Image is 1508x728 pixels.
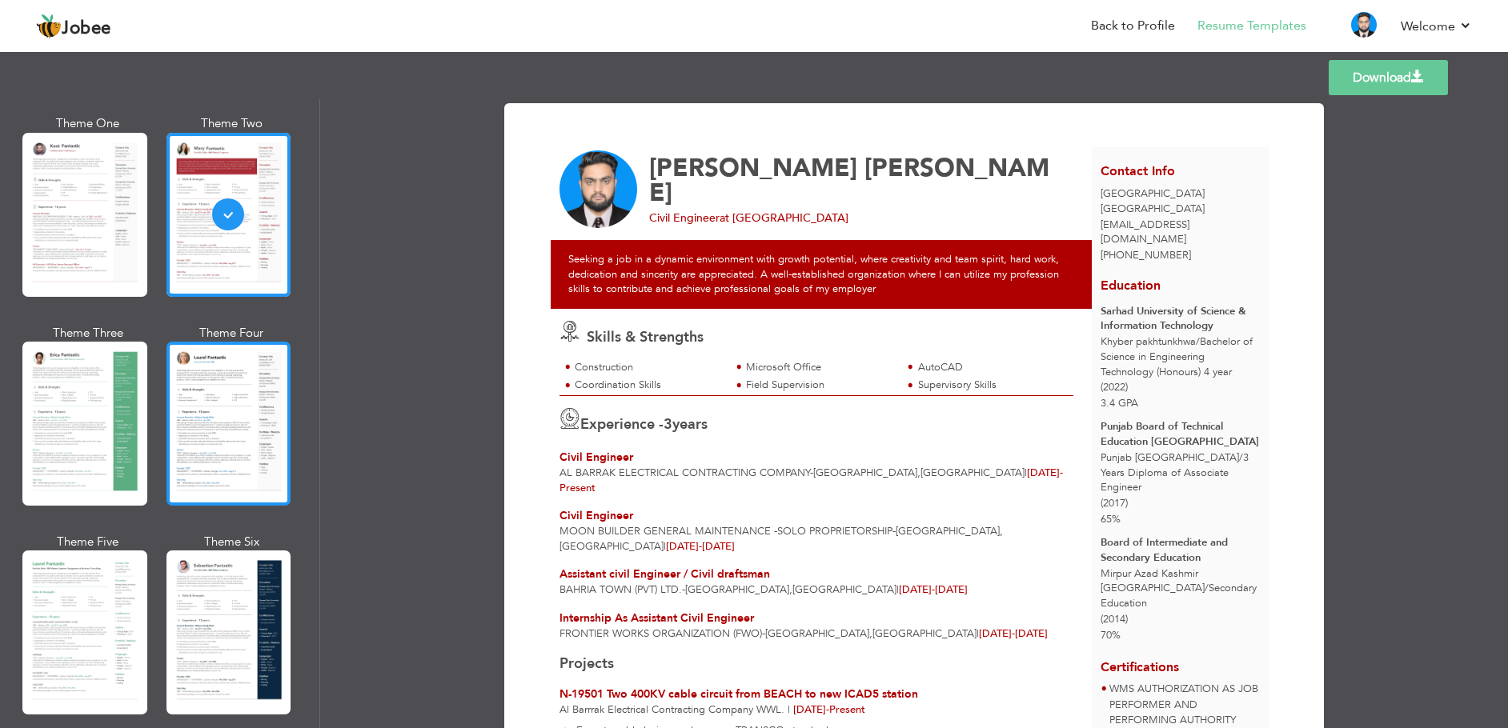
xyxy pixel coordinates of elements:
[899,582,968,597] span: [DATE]
[1196,334,1200,349] span: /
[746,378,892,393] div: Field Supervision
[1101,396,1138,410] span: 3.4 GPA
[26,325,150,342] div: Theme Three
[720,210,848,226] span: at [GEOGRAPHIC_DATA]
[918,378,1065,393] div: Supervisory Skills
[932,582,935,597] span: -
[699,539,702,554] span: -
[979,626,1048,641] span: [DATE]
[869,626,872,641] span: ,
[1101,628,1121,642] span: 70%
[1101,304,1260,334] div: Sarhad University of Science & Information Technology
[896,524,1000,538] span: [GEOGRAPHIC_DATA]
[170,325,295,342] div: Theme Four
[170,534,295,550] div: Theme Six
[62,20,111,38] span: Jobee
[559,524,892,538] span: Moon Builder General Maintenance -Solo Proprietorship
[587,327,704,347] span: Skills & Strengths
[1025,466,1027,480] span: |
[559,582,682,597] span: Bahria Town (Pvt) Ltd.
[1101,646,1179,677] span: Certifications
[682,582,685,597] span: -
[896,582,899,597] span: |
[559,508,633,523] span: Civil Engineer
[26,534,150,550] div: Theme Five
[649,151,1049,210] span: [PERSON_NAME]
[1000,524,1003,538] span: ,
[792,582,896,597] span: [GEOGRAPHIC_DATA]
[1060,466,1063,480] span: -
[1101,218,1189,247] span: [EMAIL_ADDRESS][DOMAIN_NAME]
[1101,419,1260,449] div: Punjab Board of Technical Education [GEOGRAPHIC_DATA]
[789,582,792,597] span: ,
[1351,12,1377,38] img: Profile Img
[1329,60,1448,95] a: Download
[559,466,1063,495] span: Present
[765,626,869,641] span: [GEOGRAPHIC_DATA]
[666,539,702,554] span: [DATE]
[1197,17,1306,35] a: Resume Templates
[918,360,1065,375] div: AutoCAD
[170,115,295,132] div: Theme Two
[664,539,666,554] span: |
[1101,277,1161,294] span: Education
[1101,512,1121,526] span: 65%
[920,466,1025,480] span: [GEOGRAPHIC_DATA]
[762,626,765,641] span: -
[1101,566,1257,610] span: Mirpur Azad Kashmir [GEOGRAPHIC_DATA] Secondary Education
[1101,535,1260,565] div: Board of Intermediate and Secondary Education
[559,566,770,582] span: Assistant civil Engineer / Civil draftsman
[649,151,857,185] span: [PERSON_NAME]
[664,414,708,435] label: years
[36,14,111,39] a: Jobee
[26,115,150,132] div: Theme One
[1101,450,1249,494] span: Punjab [GEOGRAPHIC_DATA] 3 Years Diploma of Associate Engineer
[917,466,920,480] span: ,
[1101,248,1191,262] span: [PHONE_NUMBER]
[899,582,935,597] span: [DATE]
[826,702,829,717] span: -
[559,466,810,480] span: Al Barrak electrical contracting company
[559,654,614,674] span: Projects
[559,626,762,641] span: Frontier Works Organization (FWO)
[559,150,638,229] img: No image
[1091,17,1175,35] a: Back to Profile
[1101,496,1128,510] span: (2017)
[36,14,62,39] img: jobee.io
[1012,626,1015,641] span: -
[551,240,1101,309] div: Seeking a job in a dynamic environment with growth potential, where creativity and team spirit, h...
[575,378,721,393] div: Coordination Skills
[1027,466,1063,480] span: [DATE]
[1101,334,1253,378] span: Khyber pakhtunkhwa Bachelor of Science in Engineering Technology (Honours) 4 year
[649,210,720,226] span: Civil Engineer
[788,702,790,717] span: |
[813,466,917,480] span: [GEOGRAPHIC_DATA]
[793,702,865,717] span: [DATE] Present
[559,539,664,554] span: [GEOGRAPHIC_DATA]
[872,626,977,641] span: [GEOGRAPHIC_DATA]
[575,360,721,375] div: Construction
[666,539,735,554] span: [DATE]
[746,360,892,375] div: Microsoft Office
[979,626,1015,641] span: [DATE]
[559,702,784,717] span: Al barrrak Electrical Contracting Company WWL.
[1101,186,1205,201] span: [GEOGRAPHIC_DATA]
[559,686,918,702] span: N-19501 Two 400KV cable circuit from BEACH to new ICAD5 station
[580,414,664,434] span: Experience -
[1101,380,1128,394] span: (2022)
[1401,17,1472,36] a: Welcome
[977,626,979,641] span: |
[1101,612,1128,626] span: (2014)
[1101,162,1175,180] span: Contact Info
[664,414,672,434] span: 3
[685,582,789,597] span: [GEOGRAPHIC_DATA]
[559,610,754,626] span: Internship As Assistant Civil Engineer
[1205,581,1209,595] span: /
[810,466,813,480] span: -
[559,450,633,465] span: Civil Engineer
[1239,450,1243,465] span: /
[892,524,896,538] span: -
[1101,202,1205,216] span: [GEOGRAPHIC_DATA]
